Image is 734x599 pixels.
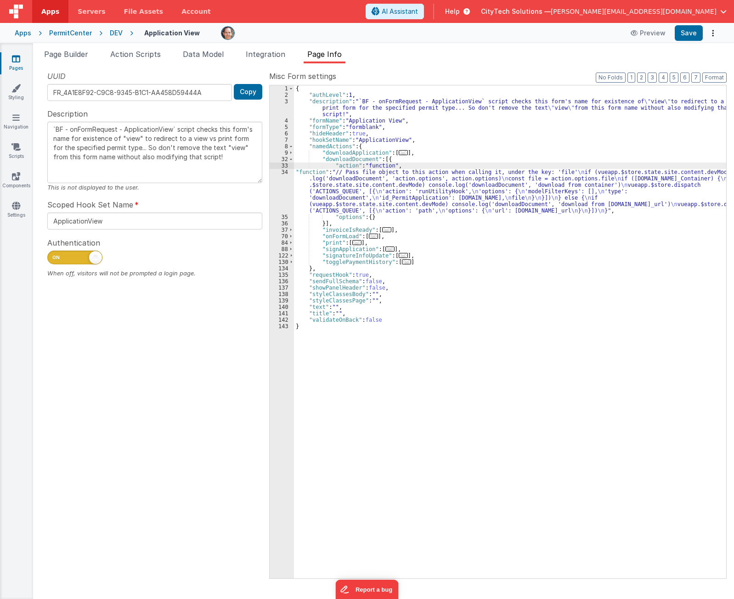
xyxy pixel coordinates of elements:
div: 134 [270,265,294,272]
div: 1 [270,85,294,92]
span: ... [399,150,408,155]
span: CityTech Solutions — [481,7,551,16]
div: 143 [270,323,294,330]
div: 139 [270,297,294,304]
div: 5 [270,124,294,130]
span: Page Info [307,50,342,59]
div: 36 [270,220,294,227]
div: 138 [270,291,294,297]
div: 137 [270,285,294,291]
span: Data Model [183,50,224,59]
button: No Folds [596,73,626,83]
span: AI Assistant [382,7,418,16]
span: Integration [246,50,285,59]
span: [PERSON_NAME][EMAIL_ADDRESS][DOMAIN_NAME] [551,7,717,16]
div: 34 [270,169,294,214]
span: ... [399,253,408,258]
div: 32 [270,156,294,162]
span: Misc Form settings [269,71,336,82]
span: Apps [41,7,59,16]
div: 4 [270,118,294,124]
span: Authentication [47,237,100,248]
span: Servers [78,7,105,16]
button: 3 [648,73,657,83]
div: 136 [270,278,294,285]
button: 7 [691,73,700,83]
div: Apps [15,28,31,38]
button: 6 [680,73,689,83]
span: Page Builder [44,50,88,59]
button: Save [675,25,703,41]
span: Description [47,108,88,119]
button: Options [706,27,719,39]
button: CityTech Solutions — [PERSON_NAME][EMAIL_ADDRESS][DOMAIN_NAME] [481,7,727,16]
button: 2 [637,73,646,83]
div: 142 [270,317,294,323]
div: 140 [270,304,294,310]
span: Scoped Hook Set Name [47,199,133,210]
h4: Application View [144,29,200,36]
div: When off, visitors will not be prompted a login page. [47,269,262,278]
span: File Assets [124,7,164,16]
button: 4 [659,73,668,83]
div: 3 [270,98,294,118]
div: 7 [270,137,294,143]
div: 130 [270,259,294,265]
span: ... [385,246,395,252]
div: 141 [270,310,294,317]
span: ... [369,234,378,239]
span: Help [445,7,460,16]
div: 8 [270,143,294,150]
div: 9 [270,150,294,156]
span: ... [382,227,391,232]
span: ... [352,240,361,245]
span: UUID [47,71,66,82]
div: 6 [270,130,294,137]
div: DEV [110,28,123,38]
div: 70 [270,233,294,240]
span: Action Scripts [110,50,161,59]
div: 88 [270,246,294,252]
div: PermitCenter [49,28,92,38]
img: e92780d1901cbe7d843708aaaf5fdb33 [221,27,234,39]
div: 122 [270,252,294,259]
div: 35 [270,214,294,220]
div: 135 [270,272,294,278]
button: Format [702,73,727,83]
button: Copy [234,84,262,100]
div: 84 [270,240,294,246]
iframe: Marker.io feedback button [336,580,399,599]
button: AI Assistant [366,4,424,19]
span: ... [402,259,411,264]
button: 1 [627,73,635,83]
div: 2 [270,92,294,98]
div: 37 [270,227,294,233]
button: Preview [625,26,671,40]
div: This is not displayed to the user. [47,183,262,192]
button: 5 [670,73,678,83]
div: 33 [270,162,294,169]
